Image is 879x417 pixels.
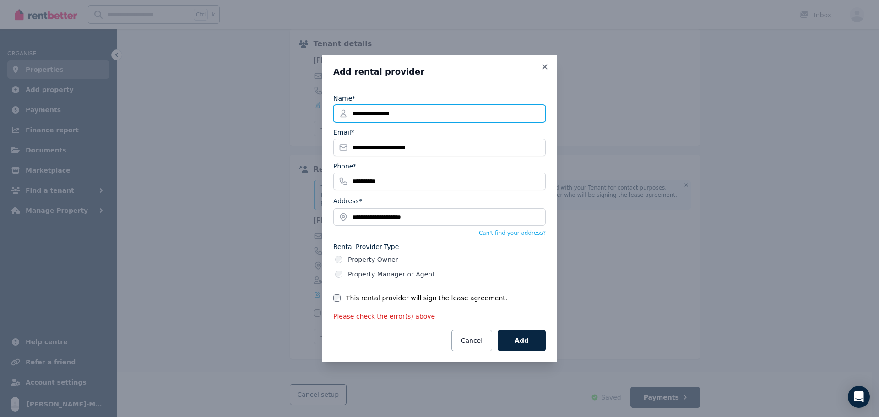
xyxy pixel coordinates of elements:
[333,312,546,321] p: Please check the error(s) above
[333,128,354,137] label: Email*
[479,229,546,237] button: Can't find your address?
[451,330,492,351] button: Cancel
[333,197,362,205] label: Address*
[333,66,546,77] h3: Add rental provider
[333,242,546,251] label: Rental Provider Type
[348,255,398,264] label: Property Owner
[498,330,546,351] button: Add
[346,293,507,303] label: This rental provider will sign the lease agreement.
[348,270,435,279] label: Property Manager or Agent
[333,162,356,171] label: Phone*
[848,386,870,408] div: Open Intercom Messenger
[333,94,355,103] label: Name*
